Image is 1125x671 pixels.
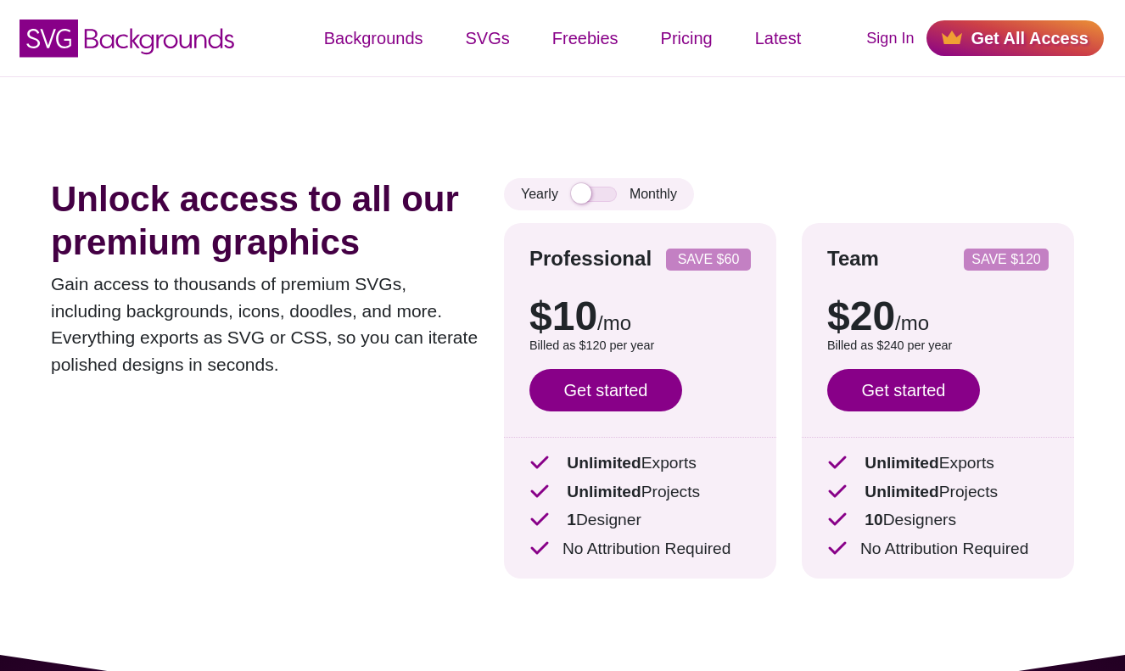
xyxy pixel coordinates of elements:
[529,337,751,355] p: Billed as $120 per year
[597,311,631,334] span: /mo
[827,480,1049,505] p: Projects
[827,296,1049,337] p: $20
[971,253,1042,266] p: SAVE $120
[504,178,694,210] div: Yearly Monthly
[865,454,938,472] strong: Unlimited
[303,13,445,64] a: Backgrounds
[827,537,1049,562] p: No Attribution Required
[567,483,641,500] strong: Unlimited
[895,311,929,334] span: /mo
[827,337,1049,355] p: Billed as $240 per year
[865,483,938,500] strong: Unlimited
[827,369,980,411] a: Get started
[827,508,1049,533] p: Designers
[866,27,914,50] a: Sign In
[529,537,751,562] p: No Attribution Required
[865,511,882,528] strong: 10
[531,13,640,64] a: Freebies
[445,13,531,64] a: SVGs
[51,271,479,377] p: Gain access to thousands of premium SVGs, including backgrounds, icons, doodles, and more. Everyt...
[529,480,751,505] p: Projects
[567,511,576,528] strong: 1
[827,451,1049,476] p: Exports
[529,296,751,337] p: $10
[827,247,879,270] strong: Team
[734,13,822,64] a: Latest
[673,253,744,266] p: SAVE $60
[926,20,1104,56] a: Get All Access
[529,369,682,411] a: Get started
[640,13,734,64] a: Pricing
[567,454,641,472] strong: Unlimited
[529,247,652,270] strong: Professional
[529,508,751,533] p: Designer
[529,451,751,476] p: Exports
[51,178,479,264] h1: Unlock access to all our premium graphics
